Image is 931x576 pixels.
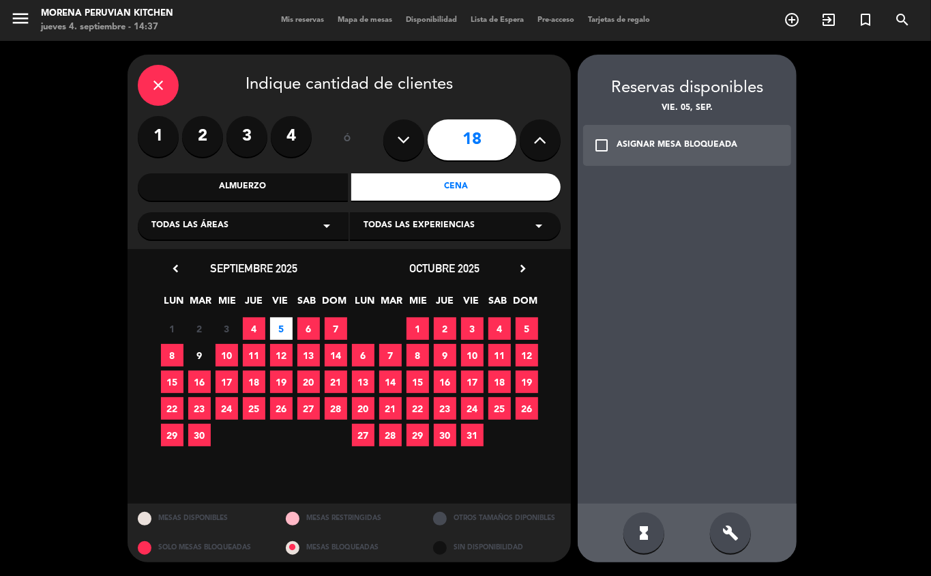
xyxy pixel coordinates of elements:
[488,344,511,366] span: 11
[161,344,183,366] span: 8
[161,371,183,393] span: 15
[168,261,183,276] i: chevron_left
[354,293,376,315] span: LUN
[531,218,547,234] i: arrow_drop_down
[226,116,267,157] label: 3
[10,8,31,29] i: menu
[276,504,424,533] div: MESAS RESTRINGIDAS
[151,219,228,233] span: Todas las áreas
[488,317,511,340] span: 4
[578,102,797,115] div: vie. 05, sep.
[487,293,509,315] span: SAB
[138,173,348,201] div: Almuerzo
[188,317,211,340] span: 2
[407,397,429,420] span: 22
[516,344,538,366] span: 12
[243,344,265,366] span: 11
[190,293,212,315] span: MAR
[461,344,484,366] span: 10
[188,424,211,446] span: 30
[128,504,276,533] div: MESAS DISPONIBLES
[188,397,211,420] span: 23
[399,16,464,24] span: Disponibilidad
[514,293,536,315] span: DOM
[821,12,837,28] i: exit_to_app
[270,317,293,340] span: 5
[352,424,374,446] span: 27
[325,397,347,420] span: 28
[161,317,183,340] span: 1
[297,397,320,420] span: 27
[531,16,581,24] span: Pre-acceso
[138,65,561,106] div: Indique cantidad de clientes
[325,371,347,393] span: 21
[461,371,484,393] span: 17
[128,533,276,562] div: SOLO MESAS BLOQUEADAS
[434,371,456,393] span: 16
[857,12,874,28] i: turned_in_not
[407,293,430,315] span: MIE
[379,397,402,420] span: 21
[434,397,456,420] span: 23
[381,293,403,315] span: MAR
[423,504,571,533] div: OTROS TAMAÑOS DIPONIBLES
[516,371,538,393] span: 19
[243,293,265,315] span: JUE
[297,317,320,340] span: 6
[331,16,399,24] span: Mapa de mesas
[243,317,265,340] span: 4
[352,371,374,393] span: 13
[216,344,238,366] span: 10
[423,533,571,562] div: SIN DISPONIBILIDAD
[161,424,183,446] span: 29
[488,371,511,393] span: 18
[722,525,739,541] i: build
[271,116,312,157] label: 4
[297,344,320,366] span: 13
[150,77,166,93] i: close
[464,16,531,24] span: Lista de Espera
[319,218,335,234] i: arrow_drop_down
[407,424,429,446] span: 29
[188,344,211,366] span: 9
[297,371,320,393] span: 20
[461,397,484,420] span: 24
[434,317,456,340] span: 2
[434,344,456,366] span: 9
[410,261,480,275] span: octubre 2025
[460,293,483,315] span: VIE
[461,424,484,446] span: 31
[270,371,293,393] span: 19
[516,397,538,420] span: 26
[276,533,424,562] div: MESAS BLOQUEADAS
[10,8,31,33] button: menu
[188,371,211,393] span: 16
[578,75,797,102] div: Reservas disponibles
[352,397,374,420] span: 20
[325,116,370,164] div: ó
[407,317,429,340] span: 1
[274,16,331,24] span: Mis reservas
[216,293,239,315] span: MIE
[325,344,347,366] span: 14
[434,424,456,446] span: 30
[270,397,293,420] span: 26
[379,371,402,393] span: 14
[488,397,511,420] span: 25
[581,16,657,24] span: Tarjetas de regalo
[636,525,652,541] i: hourglass_full
[41,7,173,20] div: Morena Peruvian Kitchen
[434,293,456,315] span: JUE
[325,317,347,340] span: 7
[163,293,186,315] span: LUN
[243,371,265,393] span: 18
[41,20,173,34] div: jueves 4. septiembre - 14:37
[216,371,238,393] span: 17
[351,173,561,201] div: Cena
[182,116,223,157] label: 2
[352,344,374,366] span: 6
[216,317,238,340] span: 3
[210,261,297,275] span: septiembre 2025
[516,317,538,340] span: 5
[516,261,530,276] i: chevron_right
